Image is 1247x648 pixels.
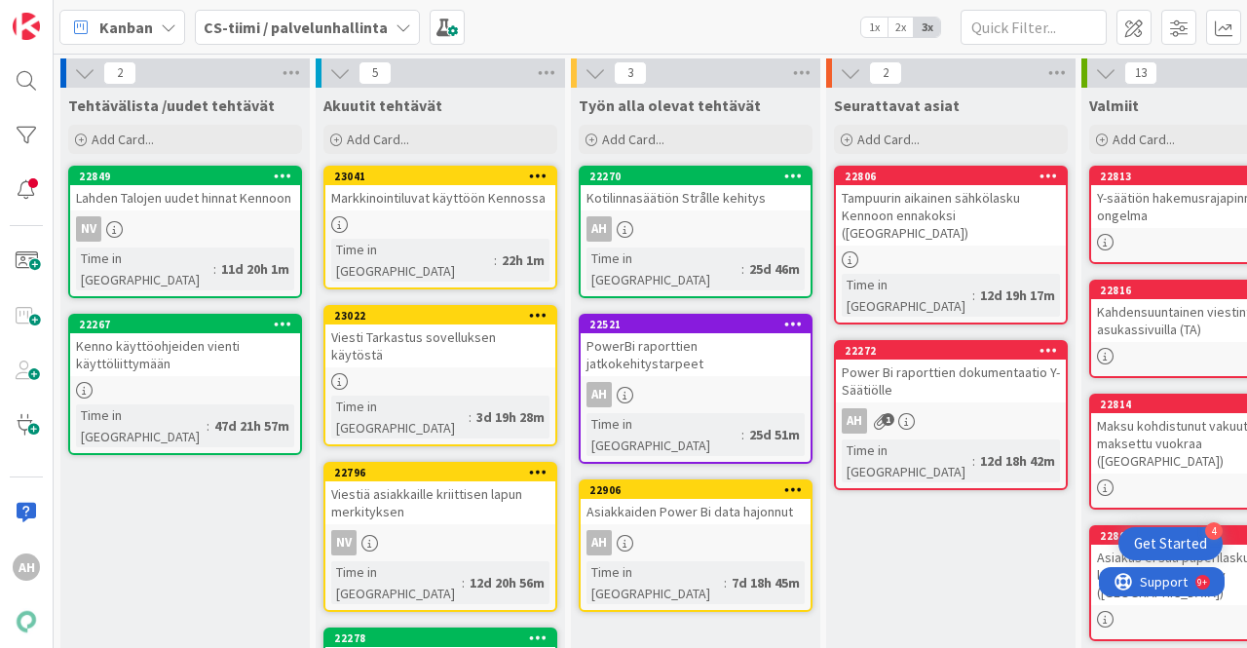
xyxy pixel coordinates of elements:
[325,307,555,324] div: 23022
[331,396,469,438] div: Time in [GEOGRAPHIC_DATA]
[836,185,1066,246] div: Tampuurin aikainen sähkölasku Kennoon ennakoksi ([GEOGRAPHIC_DATA])
[836,168,1066,185] div: 22806
[861,18,888,37] span: 1x
[331,530,357,555] div: NV
[589,170,811,183] div: 22270
[836,168,1066,246] div: 22806Tampuurin aikainen sähkölasku Kennoon ennakoksi ([GEOGRAPHIC_DATA])
[98,8,108,23] div: 9+
[581,333,811,376] div: PowerBi raporttien jatkokehitystarpeet
[323,166,557,289] a: 23041Markkinointiluvat käyttöön KennossaTime in [GEOGRAPHIC_DATA]:22h 1m
[323,95,442,115] span: Akuutit tehtävät
[70,216,300,242] div: NV
[834,95,960,115] span: Seurattavat asiat
[914,18,940,37] span: 3x
[581,481,811,524] div: 22906Asiakkaiden Power Bi data hajonnut
[1124,61,1157,85] span: 13
[1118,527,1223,560] div: Open Get Started checklist, remaining modules: 4
[103,61,136,85] span: 2
[842,408,867,434] div: AH
[581,481,811,499] div: 22906
[325,629,555,647] div: 22278
[325,307,555,367] div: 23022Viesti Tarkastus sovelluksen käytöstä
[325,168,555,185] div: 23041
[1089,95,1139,115] span: Valmiit
[586,413,741,456] div: Time in [GEOGRAPHIC_DATA]
[13,553,40,581] div: AH
[70,316,300,376] div: 22267Kenno käyttöohjeiden vienti käyttöliittymään
[92,131,154,148] span: Add Card...
[1134,534,1207,553] div: Get Started
[325,464,555,481] div: 22796
[347,131,409,148] span: Add Card...
[972,285,975,306] span: :
[589,483,811,497] div: 22906
[70,168,300,185] div: 22849
[331,561,462,604] div: Time in [GEOGRAPHIC_DATA]
[13,13,40,40] img: Visit kanbanzone.com
[465,572,549,593] div: 12d 20h 56m
[589,318,811,331] div: 22521
[1113,131,1175,148] span: Add Card...
[581,530,811,555] div: AH
[614,61,647,85] span: 3
[836,408,1066,434] div: AH
[961,10,1107,45] input: Quick Filter...
[834,166,1068,324] a: 22806Tampuurin aikainen sähkölasku Kennoon ennakoksi ([GEOGRAPHIC_DATA])Time in [GEOGRAPHIC_DATA]...
[581,316,811,376] div: 22521PowerBi raporttien jatkokehitystarpeet
[325,481,555,524] div: Viestiä asiakkaille kriittisen lapun merkityksen
[857,131,920,148] span: Add Card...
[975,285,1060,306] div: 12d 19h 17m
[334,466,555,479] div: 22796
[331,239,494,282] div: Time in [GEOGRAPHIC_DATA]
[581,168,811,185] div: 22270
[334,309,555,323] div: 23022
[744,258,805,280] div: 25d 46m
[13,608,40,635] img: avatar
[579,314,812,464] a: 22521PowerBi raporttien jatkokehitystarpeetAHTime in [GEOGRAPHIC_DATA]:25d 51m
[727,572,805,593] div: 7d 18h 45m
[579,479,812,612] a: 22906Asiakkaiden Power Bi data hajonnutAHTime in [GEOGRAPHIC_DATA]:7d 18h 45m
[76,216,101,242] div: NV
[325,324,555,367] div: Viesti Tarkastus sovelluksen käytöstä
[581,168,811,210] div: 22270Kotilinnasäätiön Strålle kehitys
[882,413,894,426] span: 1
[845,344,1066,358] div: 22272
[842,274,972,317] div: Time in [GEOGRAPHIC_DATA]
[209,415,294,437] div: 47d 21h 57m
[586,216,612,242] div: AH
[972,450,975,472] span: :
[41,3,89,26] span: Support
[70,168,300,210] div: 22849Lahden Talojen uudet hinnat Kennoon
[325,168,555,210] div: 23041Markkinointiluvat käyttöön Kennossa
[724,572,727,593] span: :
[975,450,1060,472] div: 12d 18h 42m
[836,360,1066,402] div: Power Bi raporttien dokumentaatio Y-Säätiölle
[99,16,153,39] span: Kanban
[581,185,811,210] div: Kotilinnasäätiön Strålle kehitys
[70,333,300,376] div: Kenno käyttöohjeiden vienti käyttöliittymään
[204,18,388,37] b: CS-tiimi / palvelunhallinta
[579,166,812,298] a: 22270Kotilinnasäätiön Strålle kehitysAHTime in [GEOGRAPHIC_DATA]:25d 46m
[888,18,914,37] span: 2x
[323,305,557,446] a: 23022Viesti Tarkastus sovelluksen käytöstäTime in [GEOGRAPHIC_DATA]:3d 19h 28m
[325,464,555,524] div: 22796Viestiä asiakkaille kriittisen lapun merkityksen
[842,439,972,482] div: Time in [GEOGRAPHIC_DATA]
[586,248,741,290] div: Time in [GEOGRAPHIC_DATA]
[76,248,213,290] div: Time in [GEOGRAPHIC_DATA]
[581,382,811,407] div: AH
[207,415,209,437] span: :
[741,258,744,280] span: :
[602,131,664,148] span: Add Card...
[70,316,300,333] div: 22267
[586,530,612,555] div: AH
[472,406,549,428] div: 3d 19h 28m
[469,406,472,428] span: :
[325,185,555,210] div: Markkinointiluvat käyttöön Kennossa
[836,342,1066,402] div: 22272Power Bi raporttien dokumentaatio Y-Säätiölle
[586,382,612,407] div: AH
[216,258,294,280] div: 11d 20h 1m
[213,258,216,280] span: :
[845,170,1066,183] div: 22806
[741,424,744,445] span: :
[334,170,555,183] div: 23041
